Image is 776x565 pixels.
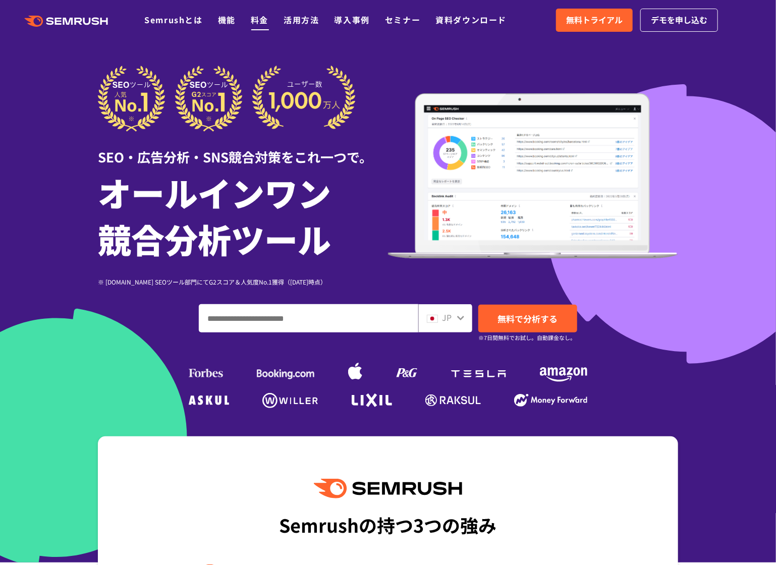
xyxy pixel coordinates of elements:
[335,14,370,26] a: 導入事例
[199,305,418,332] input: ドメイン、キーワードまたはURLを入力してください
[280,506,497,543] div: Semrushの持つ3つの強み
[284,14,319,26] a: 活用方法
[442,311,452,323] span: JP
[556,9,633,32] a: 無料トライアル
[98,132,388,166] div: SEO・広告分析・SNS競合対策をこれ一つで。
[98,277,388,287] div: ※ [DOMAIN_NAME] SEOツール部門にてG2スコア＆人気度No.1獲得（[DATE]時点）
[314,479,462,498] img: Semrush
[385,14,420,26] a: セミナー
[478,305,577,332] a: 無料で分析する
[566,14,623,27] span: 無料トライアル
[651,14,707,27] span: デモを申し込む
[640,9,718,32] a: デモを申し込む
[144,14,202,26] a: Semrushとは
[218,14,236,26] a: 機能
[98,169,388,262] h1: オールインワン 競合分析ツール
[497,312,558,325] span: 無料で分析する
[251,14,268,26] a: 料金
[435,14,507,26] a: 資料ダウンロード
[478,333,576,343] small: ※7日間無料でお試し。自動課金なし。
